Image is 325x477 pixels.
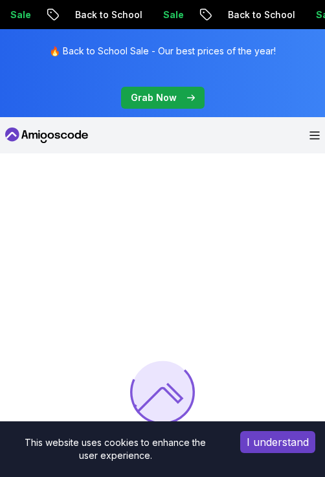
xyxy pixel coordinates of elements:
div: This website uses cookies to enhance the user experience. [10,431,221,467]
p: Grab Now [131,91,177,104]
button: Accept cookies [240,431,315,453]
p: Back to School [216,8,304,21]
button: Open Menu [309,131,320,140]
p: 🔥 Back to School Sale - Our best prices of the year! [49,45,276,58]
p: Sale [151,8,193,21]
p: Back to School [63,8,151,21]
